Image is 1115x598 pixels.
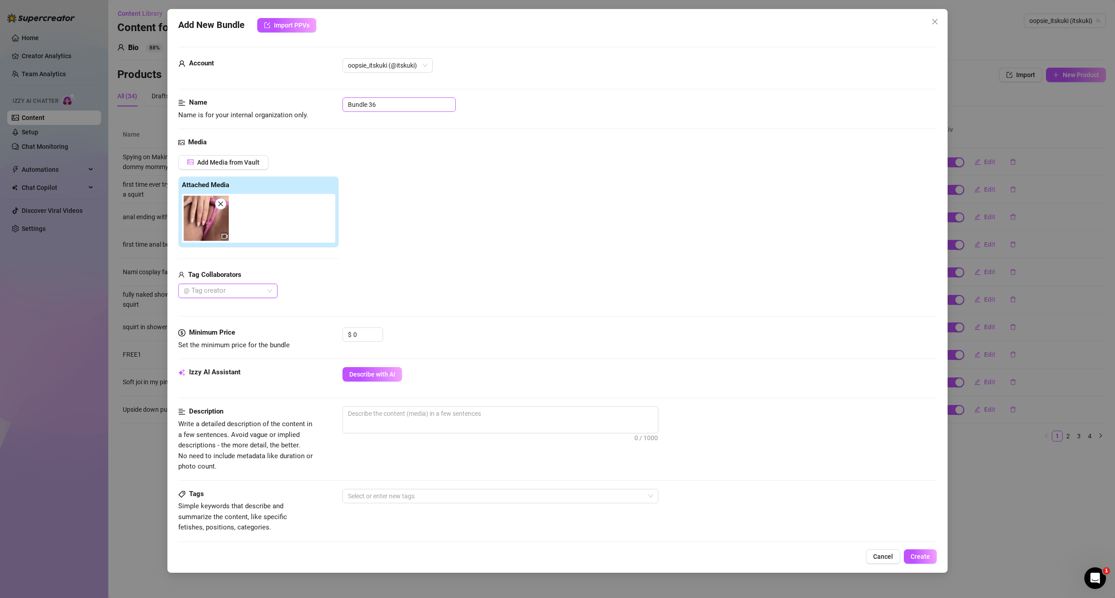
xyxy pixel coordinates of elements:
[866,549,900,564] button: Cancel
[1103,567,1110,575] span: 1
[257,18,316,32] button: Import PPVs
[222,233,228,239] span: video-camera
[178,58,185,69] span: user
[178,341,290,349] span: Set the minimum price for the bundle
[931,18,939,25] span: close
[187,159,194,165] span: picture
[184,196,229,241] img: media
[178,491,185,498] span: tag
[178,111,308,119] span: Name is for your internal organization only.
[178,155,268,170] button: Add Media from Vault
[904,549,937,564] button: Create
[197,159,259,166] span: Add Media from Vault
[178,420,313,470] span: Write a detailed description of the content in a few sentences. Avoid vague or implied descriptio...
[189,98,207,106] strong: Name
[873,553,893,560] span: Cancel
[189,328,235,336] strong: Minimum Price
[182,181,229,189] strong: Attached Media
[217,201,224,207] span: close
[178,502,287,531] span: Simple keywords that describe and summarize the content, like specific fetishes, positions, categ...
[178,406,185,417] span: align-left
[189,59,214,67] strong: Account
[178,270,185,281] span: user
[349,371,395,378] span: Describe with AI
[911,553,930,560] span: Create
[189,368,241,376] strong: Izzy AI Assistant
[342,367,402,382] button: Describe with AI
[189,490,204,498] strong: Tags
[189,407,223,415] strong: Description
[188,271,241,279] strong: Tag Collaborators
[274,22,310,29] span: Import PPVs
[178,137,185,148] span: picture
[928,18,942,25] span: Close
[342,97,456,112] input: Enter a name
[178,327,185,338] span: dollar
[348,59,427,72] span: oopsie_itskuki (@itskuki)
[1084,567,1106,589] iframe: Intercom live chat
[264,22,270,28] span: import
[178,18,245,32] span: Add New Bundle
[188,138,207,146] strong: Media
[928,14,942,29] button: Close
[178,97,185,108] span: align-left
